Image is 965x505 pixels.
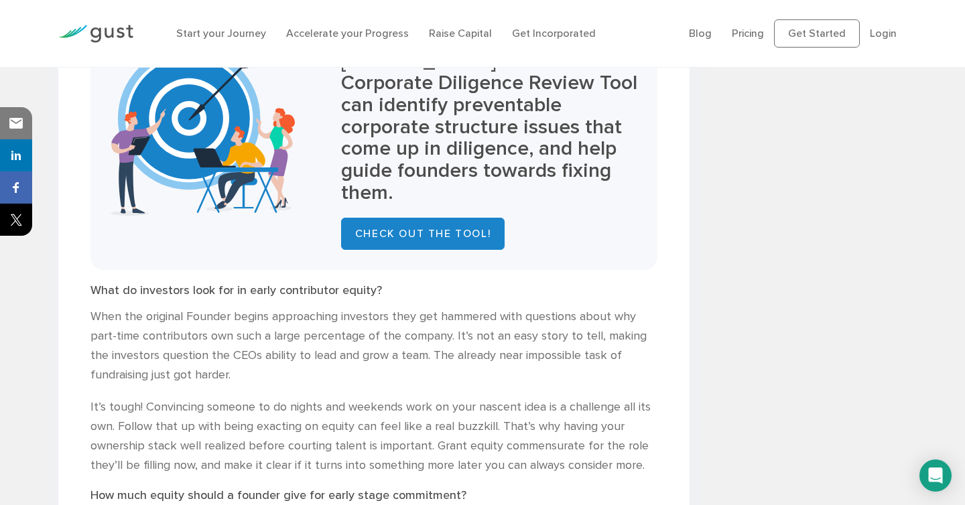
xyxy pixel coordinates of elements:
[512,27,596,40] a: Get Incorporated
[90,488,657,503] h3: How much equity should a founder give for early stage commitment?
[732,27,764,40] a: Pricing
[341,51,637,204] h3: [PERSON_NAME] New Corporate Diligence Review Tool can identify preventable corporate structure is...
[58,25,133,43] img: Gust Logo
[176,27,266,40] a: Start your Journey
[90,283,657,298] h3: What do investors look for in early contributor equity?
[774,19,860,48] a: Get Started
[90,307,657,384] p: When the original Founder begins approaching investors they get hammered with questions about why...
[341,218,505,250] a: Check out the Tool!
[90,398,657,475] p: It’s tough! Convincing someone to do nights and weekends work on your nascent idea is a challenge...
[286,27,409,40] a: Accelerate your Progress
[735,360,965,505] iframe: Chat Widget
[689,27,712,40] a: Blog
[429,27,492,40] a: Raise Capital
[870,27,897,40] a: Login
